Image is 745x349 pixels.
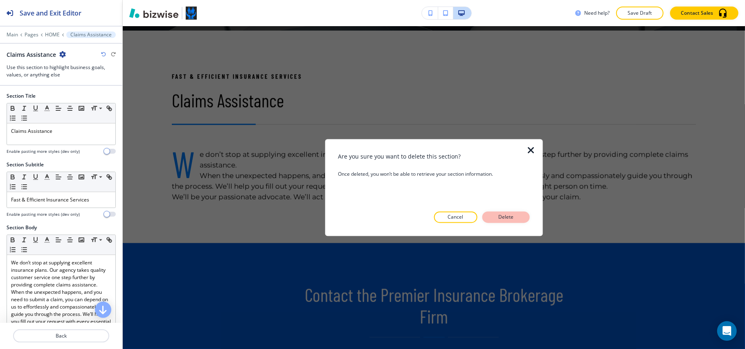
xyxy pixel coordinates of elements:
p: Contact Sales [681,9,713,17]
h2: Section Title [7,92,36,100]
p: We don’t stop at supplying excellent insurance plans. Our agency takes quality customer service o... [11,259,111,289]
button: Contact Sales [670,7,738,20]
h2: Section Subtitle [7,161,44,168]
h3: Use this section to highlight business goals, values, or anything else [7,64,116,78]
h2: Section Body [7,224,37,231]
h2: Save and Exit Editor [20,8,81,18]
h3: Need help? [584,9,610,17]
div: Open Intercom Messenger [717,321,737,341]
p: Save Draft [627,9,653,17]
h2: Claims Assistance [7,50,56,59]
p: Claims Assistance [70,32,112,38]
h4: Enable pasting more styles (dev only) [7,211,80,217]
img: Your Logo [186,7,197,20]
p: Back [14,332,108,340]
button: Main [7,32,18,38]
h4: Enable pasting more styles (dev only) [7,148,80,154]
p: Fast & Efficient Insurance Services [11,196,111,204]
button: Claims Assistance [66,31,116,38]
button: HOME [45,32,60,38]
p: Claims Assistance [11,128,111,135]
button: Save Draft [616,7,664,20]
img: Bizwise Logo [129,8,178,18]
button: Pages [25,32,38,38]
p: When the unexpected happens, and you need to submit a claim, you can depend on us to effortlessly... [11,289,111,340]
button: Back [13,329,109,342]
